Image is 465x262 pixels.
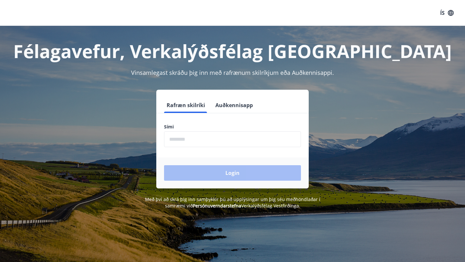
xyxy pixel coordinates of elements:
[213,97,255,113] button: Auðkennisapp
[145,196,320,209] span: Með því að skrá þig inn samþykkir þú að upplýsingar um þig séu meðhöndlaðar í samræmi við Verkalý...
[164,97,208,113] button: Rafræn skilríki
[131,69,334,76] span: Vinsamlegast skráðu þig inn með rafrænum skilríkjum eða Auðkennisappi.
[193,203,241,209] a: Persónuverndarstefna
[8,39,457,63] h1: Félagavefur, Verkalýðsfélag [GEOGRAPHIC_DATA]
[437,7,457,19] button: ÍS
[164,124,301,130] label: Sími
